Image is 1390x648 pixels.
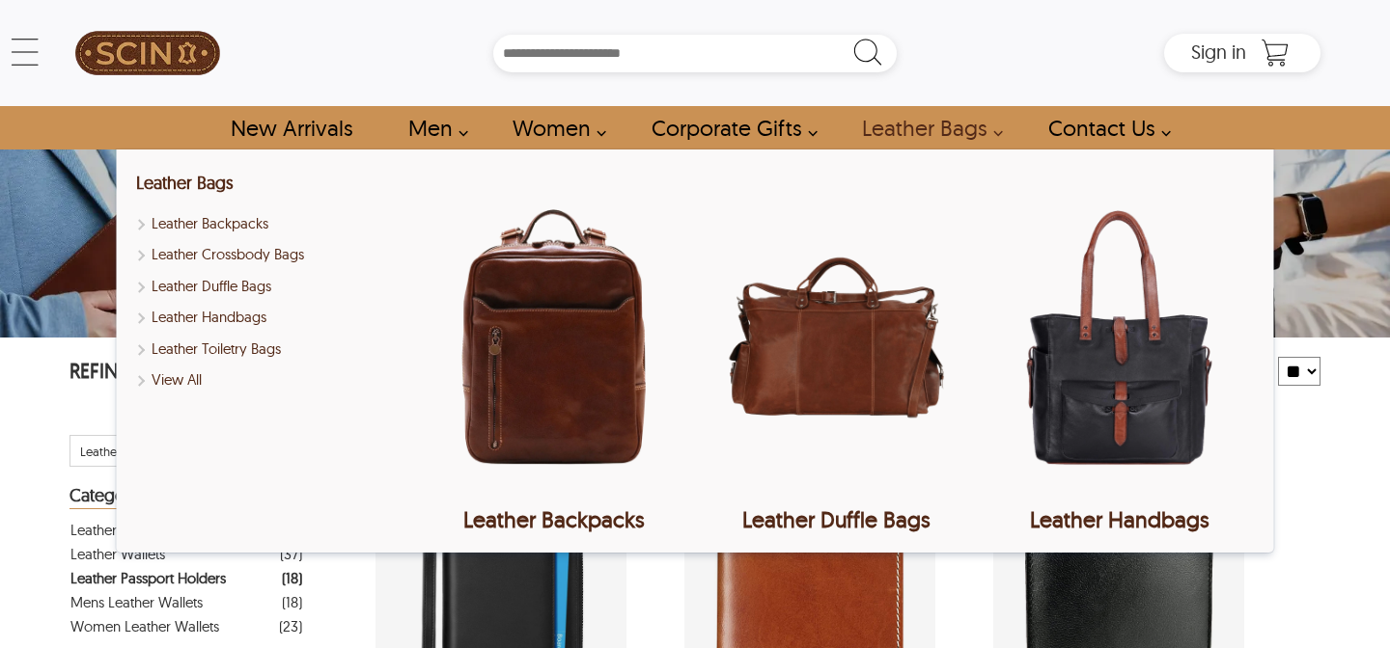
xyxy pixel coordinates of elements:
[280,542,302,566] div: ( 37 )
[985,506,1255,533] div: Leather Handbags
[136,338,406,361] a: Shop Leather Toiletry Bags
[1256,39,1294,67] a: Shopping Cart
[282,590,302,614] div: ( 18 )
[136,369,406,391] a: Shop Leather Bags
[136,307,406,329] a: Shop Leather Handbags
[419,169,689,533] a: Leather Backpacks
[75,10,220,96] img: SCIN
[1026,106,1181,149] a: contact-us
[70,614,302,638] a: Filter Women Leather Wallets
[282,566,302,590] div: ( 18 )
[70,542,165,566] div: Leather Wallets
[69,10,226,96] a: SCIN
[702,169,972,506] img: Leather Duffle Bags
[208,106,374,149] a: Shop New Arrivals
[490,106,617,149] a: Shop Women Leather Jackets
[80,444,215,459] span: Filter Leather Passport Holders
[985,169,1255,506] img: Leather Handbags
[136,276,406,298] a: Shop Leather Duffle Bags
[70,566,302,590] a: Filter Leather Passport Holders
[70,518,302,542] a: Filter Leather Portfolios
[70,518,179,542] div: Leather Portfolios
[702,169,972,533] a: Leather Duffle Bags
[70,542,302,566] a: Filter Leather Wallets
[419,169,689,506] img: Leather Backpacks
[985,169,1255,533] a: Leather Handbags
[69,357,307,389] p: REFINE YOUR SEARCH
[1191,46,1246,62] a: Sign in
[279,614,302,638] div: ( 23 )
[386,106,479,149] a: shop men's leather jackets
[136,172,234,194] a: Shop Leather Bags
[70,590,203,614] div: Mens Leather Wallets
[70,614,219,638] div: Women Leather Wallets
[629,106,828,149] a: Shop Leather Corporate Gifts
[69,486,307,509] div: Heading Filter Leather Passport Holders by Categories
[840,106,1014,149] a: Shop Leather Bags
[1191,40,1246,64] span: Sign in
[702,506,972,533] div: Leather Duffle Bags
[70,566,226,590] div: Leather Passport Holders
[419,506,689,533] div: Leather Backpacks
[136,213,406,235] a: Shop Leather Backpacks
[70,590,302,614] a: Filter Mens Leather Wallets
[136,244,406,266] a: Shop Leather Crossbody Bags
